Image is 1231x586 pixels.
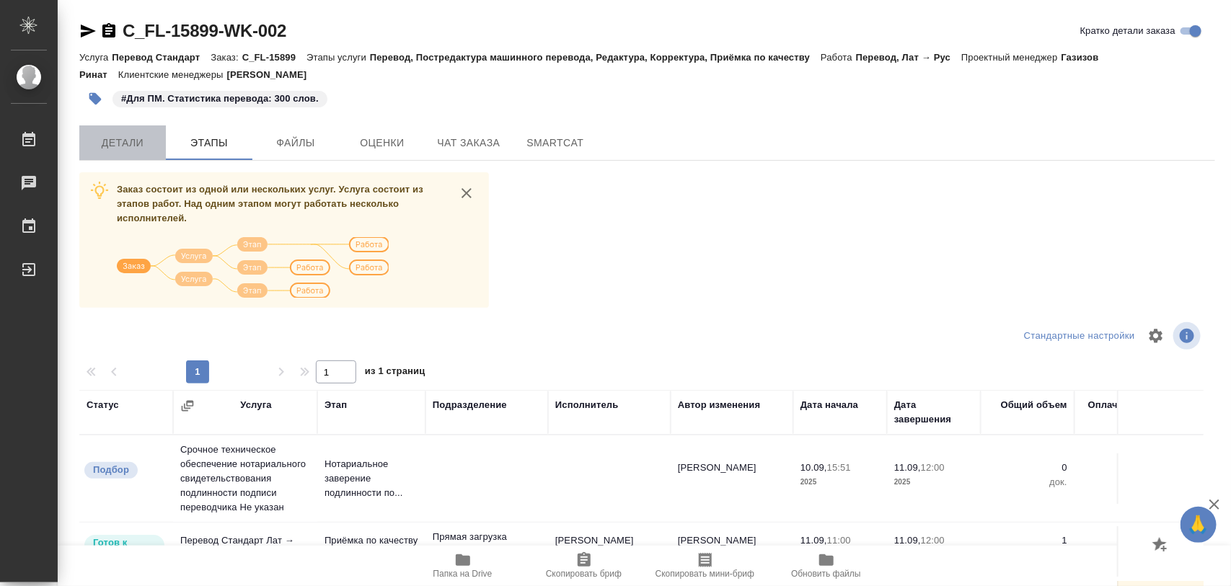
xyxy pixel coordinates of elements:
[921,535,945,546] p: 12:00
[921,462,945,473] p: 12:00
[173,435,317,522] td: Срочное техническое обеспечение нотариального свидетельствования подлинности подписи переводчика ...
[827,535,851,546] p: 11:00
[123,21,286,40] a: C_FL-15899-WK-002
[894,462,921,473] p: 11.09,
[175,134,244,152] span: Этапы
[988,461,1067,475] p: 0
[325,457,418,500] p: Нотариальное заверение подлинности по...
[856,52,961,63] p: Перевод, Лат → Рус
[173,526,317,577] td: Перевод Стандарт Лат → Рус
[211,52,242,63] p: Заказ:
[671,526,793,577] td: [PERSON_NAME]
[1001,398,1067,412] div: Общий объем
[325,398,347,412] div: Этап
[800,398,858,412] div: Дата начала
[1186,510,1211,540] span: 🙏
[1149,533,1173,558] button: Добавить оценку
[240,398,271,412] div: Услуга
[100,22,118,40] button: Скопировать ссылку
[656,569,754,579] span: Скопировать мини-бриф
[227,69,318,80] p: [PERSON_NAME]
[79,52,112,63] p: Услуга
[118,69,227,80] p: Клиентские менеджеры
[261,134,330,152] span: Файлы
[827,462,851,473] p: 15:51
[306,52,370,63] p: Этапы услуги
[1139,319,1173,353] span: Настроить таблицу
[1080,24,1175,38] span: Кратко детали заказа
[79,22,97,40] button: Скопировать ссылку для ЯМессенджера
[1082,475,1161,489] p: док.
[821,52,856,63] p: Работа
[988,533,1067,548] p: 1
[800,462,827,473] p: 10.09,
[88,134,157,152] span: Детали
[894,398,974,427] div: Дата завершения
[348,134,417,152] span: Оценки
[521,134,590,152] span: SmartCat
[671,453,793,504] td: [PERSON_NAME]
[402,546,524,586] button: Папка на Drive
[546,569,622,579] span: Скопировать бриф
[988,475,1067,489] p: док.
[894,535,921,546] p: 11.09,
[365,363,425,383] span: из 1 страниц
[93,463,129,477] p: Подбор
[800,535,827,546] p: 11.09,
[1082,398,1161,427] div: Оплачиваемый объем
[456,182,477,204] button: close
[800,475,880,489] p: 2025
[242,52,306,63] p: C_FL-15899
[112,52,211,63] p: Перевод Стандарт
[555,398,619,412] div: Исполнитель
[111,92,329,104] span: Для ПМ. Статистика перевода: 300 слов.
[791,569,861,579] span: Обновить файлы
[79,83,111,115] button: Добавить тэг
[894,475,974,489] p: 2025
[117,184,423,223] span: Заказ состоит из одной или нескольких услуг. Услуга состоит из этапов работ. Над одним этапом мог...
[1082,461,1161,475] p: 0
[93,536,156,564] p: Готов к работе
[180,399,195,413] button: Сгруппировать
[1181,507,1217,543] button: 🙏
[87,398,119,412] div: Статус
[524,546,645,586] button: Скопировать бриф
[1020,325,1139,347] div: split button
[1082,533,1161,548] p: 1
[325,533,418,548] p: Приёмка по качеству
[678,398,760,412] div: Автор изменения
[425,523,548,580] td: Прямая загрузка (шаблонные документы)
[370,52,821,63] p: Перевод, Постредактура машинного перевода, Редактура, Корректура, Приёмка по качеству
[645,546,766,586] button: Скопировать мини-бриф
[961,52,1061,63] p: Проектный менеджер
[434,134,503,152] span: Чат заказа
[1173,322,1204,350] span: Посмотреть информацию
[433,398,507,412] div: Подразделение
[548,526,671,577] td: [PERSON_NAME]
[766,546,887,586] button: Обновить файлы
[121,92,319,106] p: #Для ПМ. Статистика перевода: 300 слов.
[433,569,493,579] span: Папка на Drive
